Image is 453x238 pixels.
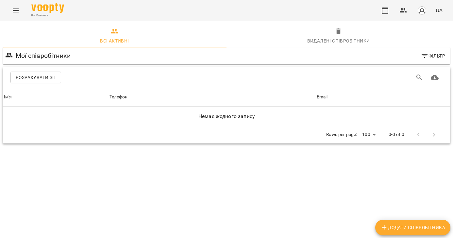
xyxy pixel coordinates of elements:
[16,51,71,61] h6: Мої співробітники
[109,93,128,101] div: Sort
[4,112,449,121] h6: Немає жодного запису
[4,93,107,101] span: Ім'я
[109,93,128,101] div: Телефон
[418,50,448,62] button: Фільтр
[421,52,445,60] span: Фільтр
[360,130,378,139] div: 100
[4,93,12,101] div: Ім'я
[411,70,427,85] button: Пошук
[31,3,64,13] img: Voopty Logo
[31,13,64,18] span: For Business
[317,93,449,101] span: Email
[436,7,443,14] span: UA
[307,37,370,45] div: Видалені cпівробітники
[417,6,427,15] img: avatar_s.png
[100,37,129,45] div: Всі активні
[109,93,314,101] span: Телефон
[427,70,443,85] button: Завантажити CSV
[16,74,56,81] span: Розрахувати ЗП
[433,4,445,16] button: UA
[317,93,328,101] div: Email
[10,72,61,83] button: Розрахувати ЗП
[8,3,24,18] button: Menu
[4,93,12,101] div: Sort
[317,93,328,101] div: Sort
[326,131,357,138] p: Rows per page:
[389,131,404,138] p: 0-0 of 0
[3,67,450,88] div: Table Toolbar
